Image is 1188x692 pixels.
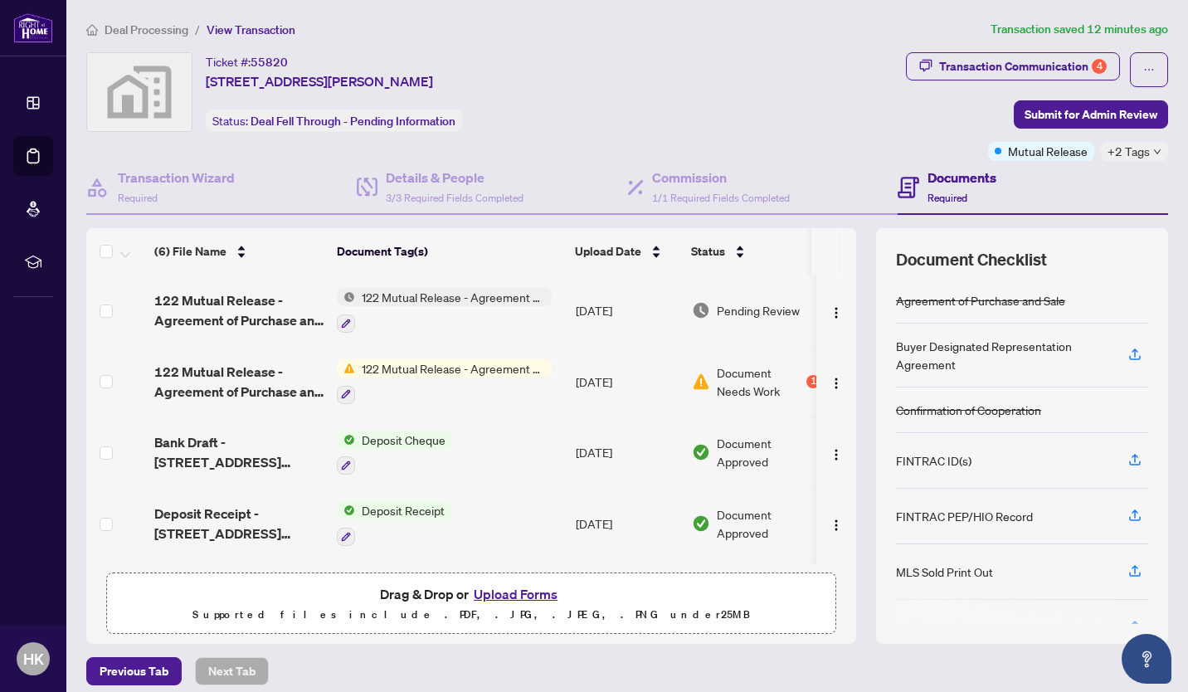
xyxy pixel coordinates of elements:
span: Deal Processing [105,22,188,37]
span: Status [691,242,725,261]
span: View Transaction [207,22,295,37]
h4: Documents [928,168,996,188]
button: Previous Tab [86,657,182,685]
h4: Transaction Wizard [118,168,235,188]
div: MLS Sold Print Out [896,563,993,581]
div: Status: [206,110,462,132]
span: Drag & Drop or [380,583,562,605]
button: Logo [823,510,850,537]
span: down [1153,148,1161,156]
img: logo [13,12,53,43]
span: HK [23,647,44,670]
button: Logo [823,297,850,324]
span: ellipsis [1143,64,1155,76]
h4: Details & People [386,168,523,188]
img: Status Icon [337,288,355,306]
div: Confirmation of Cooperation [896,401,1041,419]
img: Status Icon [337,431,355,449]
div: 4 [1092,59,1107,74]
img: Status Icon [337,359,355,378]
td: [DATE] [569,346,685,417]
span: Document Approved [717,434,820,470]
span: 122 Mutual Release - Agreement of Purchase and Sale [355,359,552,378]
span: Upload Date [575,242,641,261]
button: Logo [823,439,850,465]
span: Document Approved [717,505,820,542]
img: Document Status [692,514,710,533]
span: 122 Mutual Release - Agreement of Purchase and Sale [355,288,552,306]
span: 55820 [251,55,288,70]
button: Next Tab [195,657,269,685]
button: Status Icon122 Mutual Release - Agreement of Purchase and Sale [337,288,552,333]
span: +2 Tags [1108,142,1150,161]
th: Upload Date [568,228,684,275]
img: svg%3e [87,53,192,131]
p: Supported files include .PDF, .JPG, .JPEG, .PNG under 25 MB [117,605,825,625]
button: Status IconDeposit Cheque [337,431,452,475]
span: 1/1 Required Fields Completed [652,192,790,204]
span: 3/3 Required Fields Completed [386,192,523,204]
span: Drag & Drop orUpload FormsSupported files include .PDF, .JPG, .JPEG, .PNG under25MB [107,573,835,635]
img: Logo [830,377,843,390]
img: Document Status [692,301,710,319]
button: Status Icon122 Mutual Release - Agreement of Purchase and Sale [337,359,552,404]
td: [DATE] [569,559,685,631]
h4: Commission [652,168,790,188]
button: Status IconDeposit Receipt [337,501,451,546]
img: Logo [830,306,843,319]
th: Document Tag(s) [330,228,568,275]
span: Pending Review [717,301,800,319]
span: Required [928,192,967,204]
span: (6) File Name [154,242,226,261]
td: [DATE] [569,488,685,559]
img: Document Status [692,373,710,391]
img: Logo [830,519,843,532]
img: Document Status [692,443,710,461]
td: [DATE] [569,275,685,346]
span: Previous Tab [100,658,168,685]
span: Deal Fell Through - Pending Information [251,114,455,129]
button: Logo [823,368,850,395]
th: (6) File Name [148,228,330,275]
th: Status [684,228,825,275]
div: Transaction Communication [939,53,1107,80]
button: Transaction Communication4 [906,52,1120,80]
span: Document Needs Work [717,363,803,400]
span: Mutual Release [1008,142,1088,160]
button: Submit for Admin Review [1014,100,1168,129]
div: Buyer Designated Representation Agreement [896,337,1108,373]
div: Ticket #: [206,52,288,71]
span: Bank Draft - [STREET_ADDRESS][PERSON_NAME] 1.pdf [154,432,324,472]
button: Upload Forms [469,583,562,605]
span: Deposit Receipt [355,501,451,519]
li: / [195,20,200,39]
span: home [86,24,98,36]
img: Status Icon [337,501,355,519]
span: Deposit Receipt - [STREET_ADDRESS][PERSON_NAME] - LS.pdf [154,504,324,543]
span: [STREET_ADDRESS][PERSON_NAME] [206,71,433,91]
span: Submit for Admin Review [1025,101,1157,128]
span: Document Checklist [896,248,1047,271]
span: Required [118,192,158,204]
span: Deposit Cheque [355,431,452,449]
button: Open asap [1122,634,1171,684]
div: 1 [806,375,820,388]
span: 122 Mutual Release - Agreement of Purchase and Sale - PropTx-OREA_[DATE] 10_00_26.pdf [154,362,324,402]
img: Logo [830,448,843,461]
div: Agreement of Purchase and Sale [896,291,1065,309]
span: 122 Mutual Release - Agreement of Purchase and Sale - PropTx-OREA_[DATE] 10_00_26 EXECUTED.pdf [154,290,324,330]
td: [DATE] [569,417,685,489]
article: Transaction saved 12 minutes ago [991,20,1168,39]
div: FINTRAC PEP/HIO Record [896,507,1033,525]
div: FINTRAC ID(s) [896,451,971,470]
